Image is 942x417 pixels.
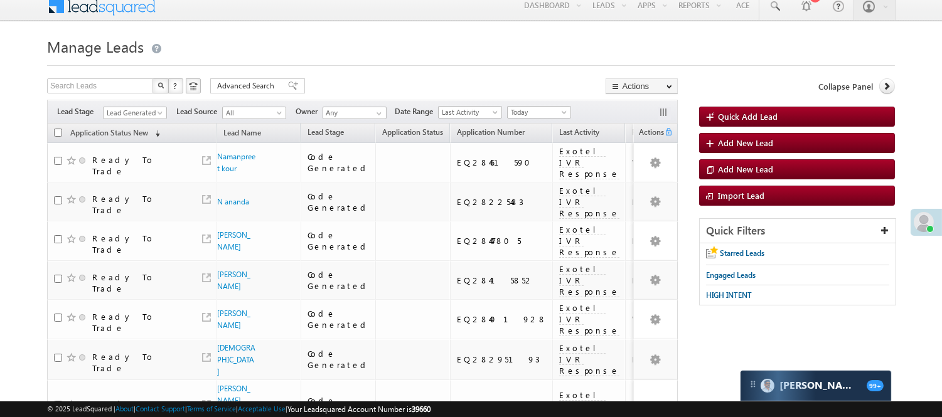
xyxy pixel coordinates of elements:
[115,404,134,413] a: About
[54,129,62,137] input: Check all records
[559,302,619,336] span: Exotel IVR Response
[308,348,370,371] div: Code Generated
[92,154,186,177] div: Ready To Trade
[92,272,186,294] div: Ready To Trade
[508,107,567,118] span: Today
[217,197,249,206] a: N ananda
[632,235,678,246] div: NULL
[457,354,547,365] div: EQ28295193
[412,404,431,414] span: 39660
[395,106,438,117] span: Date Range
[634,125,664,142] span: Actions
[217,343,255,376] a: [DEMOGRAPHIC_DATA]
[173,80,179,91] span: ?
[553,125,606,142] a: Last Activity
[217,126,267,142] a: Lead Name
[323,107,387,119] input: Type to Search
[57,106,103,117] span: Lead Stage
[287,404,431,414] span: Your Leadsquared Account Number is
[238,404,286,413] a: Acceptable Use
[740,370,892,401] div: carter-dragCarter[PERSON_NAME]99+
[507,106,571,119] a: Today
[308,269,370,292] div: Code Generated
[706,270,756,280] span: Engaged Leads
[223,107,282,119] span: All
[308,191,370,213] div: Code Generated
[457,157,547,168] div: EQ28461590
[718,164,773,174] span: Add New Lead
[438,106,502,119] a: Last Activity
[439,107,498,118] span: Last Activity
[47,36,144,56] span: Manage Leads
[217,230,250,251] a: [PERSON_NAME]
[606,78,678,94] button: Actions
[559,224,619,258] span: Exotel IVR Response
[632,314,678,325] div: Yes_ALCP
[308,230,370,252] div: Code Generated
[626,125,679,142] a: Pitch for MF
[103,107,167,119] a: Lead Generated
[718,137,773,148] span: Add New Lead
[222,107,286,119] a: All
[718,111,778,122] span: Quick Add Lead
[158,82,164,88] img: Search
[64,125,166,142] a: Application Status New (sorted descending)
[70,128,148,137] span: Application Status New
[376,125,449,142] a: Application Status
[217,152,255,173] a: Namanpreet kour
[150,129,160,139] span: (sorted descending)
[457,196,547,208] div: EQ28225483
[451,125,531,142] a: Application Number
[92,233,186,255] div: Ready To Trade
[457,314,547,325] div: EQ28401928
[217,309,250,330] a: [PERSON_NAME]
[168,78,183,93] button: ?
[370,107,385,120] a: Show All Items
[632,196,678,208] div: NULL
[47,403,431,415] span: © 2025 LeadSquared | | | | |
[559,263,619,297] span: Exotel IVR Response
[457,275,547,286] div: EQ28415852
[301,125,350,142] a: Lead Stage
[308,151,370,174] div: Code Generated
[867,380,884,391] span: 99+
[559,342,619,376] span: Exotel IVR Response
[559,145,619,179] span: Exotel IVR Response
[457,235,547,246] div: EQ28447805
[720,248,764,258] span: Starred Leads
[700,219,896,243] div: Quick Filters
[748,379,758,389] img: carter-drag
[92,351,186,374] div: Ready To Trade
[457,127,525,137] span: Application Number
[632,127,673,137] span: Pitch for MF
[187,404,236,413] a: Terms of Service
[217,270,250,291] a: [PERSON_NAME]
[559,185,619,219] span: Exotel IVR Response
[217,80,278,92] span: Advanced Search
[718,190,764,201] span: Import Lead
[632,354,678,365] div: NULL
[92,193,186,216] div: Ready To Trade
[176,106,222,117] span: Lead Source
[632,275,678,286] div: NULL
[308,308,370,330] div: Code Generated
[632,157,678,168] div: Yes_LP
[136,404,185,413] a: Contact Support
[818,81,873,92] span: Collapse Panel
[92,311,186,334] div: Ready To Trade
[104,107,163,119] span: Lead Generated
[296,106,323,117] span: Owner
[706,290,752,300] span: HIGH INTENT
[308,127,344,137] span: Lead Stage
[382,127,443,137] span: Application Status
